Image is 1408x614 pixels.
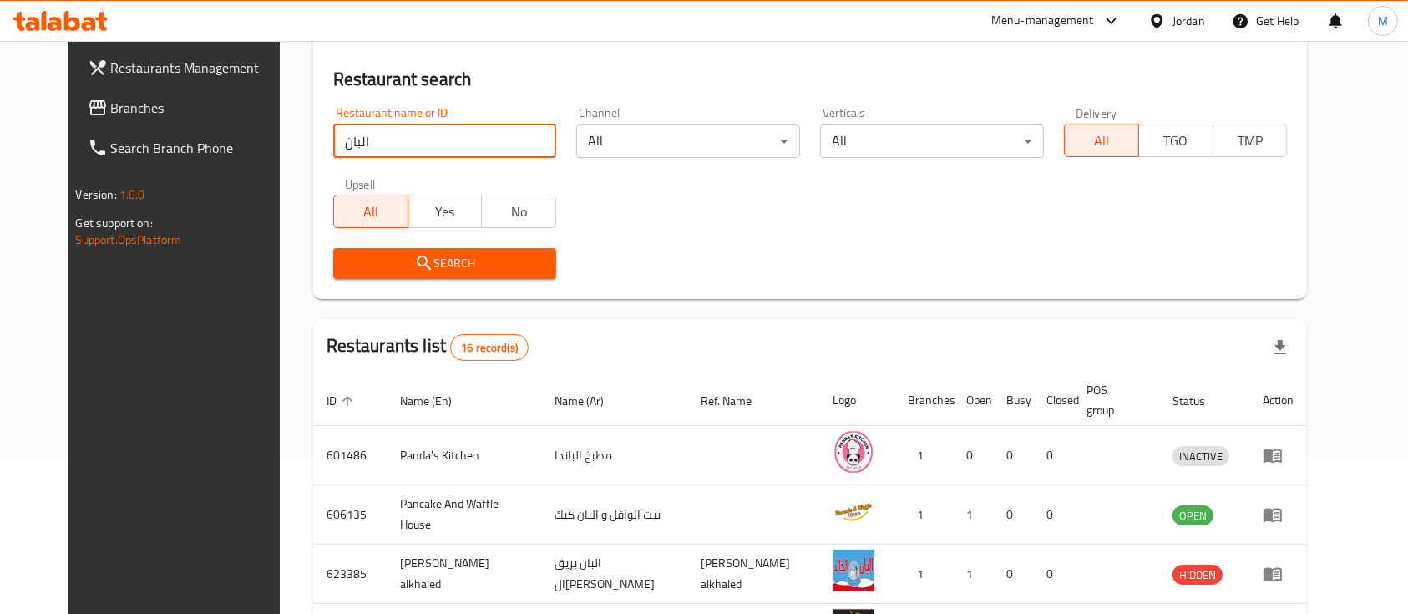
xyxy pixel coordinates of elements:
div: Export file [1260,327,1300,368]
span: TMP [1220,129,1281,153]
span: TGO [1146,129,1207,153]
div: Menu [1263,505,1294,525]
td: 1 [894,426,953,485]
button: No [481,195,556,228]
td: Pancake And Waffle House [387,485,541,545]
div: OPEN [1172,505,1213,525]
button: All [333,195,408,228]
td: 1 [953,545,993,604]
td: 0 [993,485,1033,545]
td: 623385 [313,545,387,604]
span: 16 record(s) [451,340,528,356]
span: Name (En) [400,391,474,411]
th: Branches [894,375,953,426]
span: All [1071,129,1132,153]
img: Alban bareq alkhaled [833,550,874,591]
button: TMP [1213,124,1288,157]
div: All [576,124,800,158]
td: 1 [894,485,953,545]
span: All [341,200,402,224]
span: Branches [111,98,290,118]
td: Panda's Kitchen [387,426,541,485]
th: Busy [993,375,1033,426]
span: Yes [415,200,476,224]
label: Upsell [345,178,376,190]
a: Branches [74,88,303,128]
span: Ref. Name [701,391,773,411]
button: TGO [1138,124,1213,157]
div: Menu [1263,445,1294,465]
span: Search [347,253,544,274]
a: Support.OpsPlatform [76,229,182,251]
td: 606135 [313,485,387,545]
button: Yes [408,195,483,228]
img: Panda's Kitchen [833,431,874,473]
span: Get support on: [76,212,153,234]
div: Total records count [450,334,529,361]
button: Search [333,248,557,279]
div: Menu-management [991,11,1094,31]
td: 1 [894,545,953,604]
div: All [820,124,1044,158]
img: Pancake And Waffle House [833,490,874,532]
h2: Restaurants list [327,333,529,361]
div: INACTIVE [1172,446,1229,466]
th: Action [1249,375,1307,426]
button: All [1064,124,1139,157]
th: Logo [819,375,894,426]
a: Search Branch Phone [74,128,303,168]
div: Menu [1263,564,1294,584]
td: 0 [993,426,1033,485]
th: Closed [1033,375,1073,426]
th: Open [953,375,993,426]
span: ID [327,391,358,411]
span: Version: [76,184,117,206]
span: HIDDEN [1172,566,1223,585]
td: 1 [953,485,993,545]
td: 0 [953,426,993,485]
div: HIDDEN [1172,565,1223,585]
span: M [1378,12,1388,30]
label: Delivery [1076,107,1117,119]
td: مطبخ الباندا [541,426,688,485]
td: 601486 [313,426,387,485]
td: 0 [1033,545,1073,604]
span: POS group [1086,380,1139,420]
h2: Restaurant search [333,67,1288,92]
td: بيت الوافل و البان كيك [541,485,688,545]
span: 1.0.0 [119,184,145,206]
span: No [489,200,550,224]
span: OPEN [1172,506,1213,525]
span: Restaurants Management [111,58,290,78]
input: Search for restaurant name or ID.. [333,124,557,158]
div: Jordan [1172,12,1205,30]
td: البان بريق ال[PERSON_NAME] [541,545,688,604]
td: [PERSON_NAME] alkhaled [387,545,541,604]
a: Restaurants Management [74,48,303,88]
td: [PERSON_NAME] alkhaled [687,545,819,604]
span: Name (Ar) [555,391,625,411]
span: INACTIVE [1172,447,1229,466]
span: Status [1172,391,1227,411]
td: 0 [1033,426,1073,485]
span: Search Branch Phone [111,138,290,158]
td: 0 [993,545,1033,604]
td: 0 [1033,485,1073,545]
